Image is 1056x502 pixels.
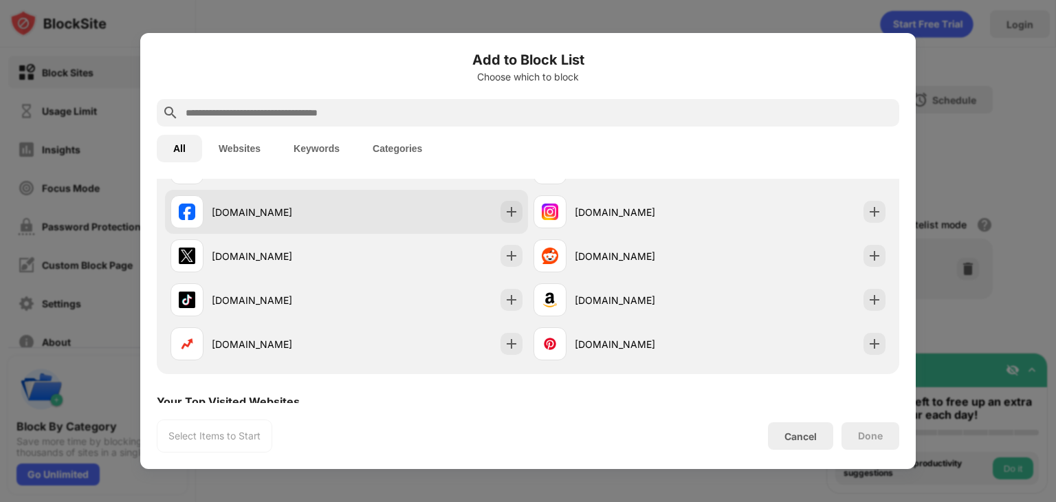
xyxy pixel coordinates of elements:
[157,72,899,83] div: Choose which to block
[575,249,709,263] div: [DOMAIN_NAME]
[575,337,709,351] div: [DOMAIN_NAME]
[858,430,883,441] div: Done
[277,135,356,162] button: Keywords
[202,135,277,162] button: Websites
[212,293,346,307] div: [DOMAIN_NAME]
[575,293,709,307] div: [DOMAIN_NAME]
[542,204,558,220] img: favicons
[168,429,261,443] div: Select Items to Start
[542,292,558,308] img: favicons
[179,336,195,352] img: favicons
[179,248,195,264] img: favicons
[212,249,346,263] div: [DOMAIN_NAME]
[157,135,202,162] button: All
[157,395,300,408] div: Your Top Visited Websites
[784,430,817,442] div: Cancel
[356,135,439,162] button: Categories
[542,336,558,352] img: favicons
[575,205,709,219] div: [DOMAIN_NAME]
[212,205,346,219] div: [DOMAIN_NAME]
[179,204,195,220] img: favicons
[157,50,899,70] h6: Add to Block List
[542,248,558,264] img: favicons
[179,292,195,308] img: favicons
[212,337,346,351] div: [DOMAIN_NAME]
[162,105,179,121] img: search.svg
